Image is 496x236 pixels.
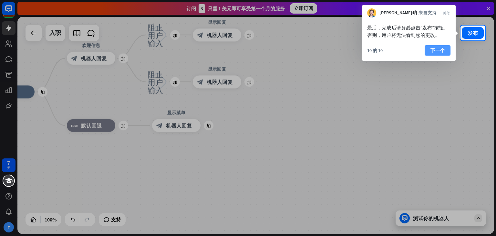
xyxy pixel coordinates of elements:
[443,11,450,15] font: 关闭
[367,48,383,53] font: 10 的 10
[430,47,445,53] font: 下一个
[425,45,450,56] button: 下一个
[418,10,437,16] font: 来自支持
[379,10,417,16] font: [PERSON_NAME]珀
[462,27,484,39] button: 发布
[468,30,478,36] font: 发布
[367,25,449,38] font: 最后，完成后请务必点击“发布”按钮。否则，用户将无法看到您的更改。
